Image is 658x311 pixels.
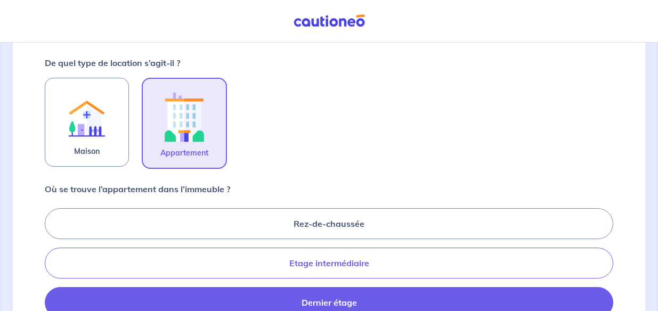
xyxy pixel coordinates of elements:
[45,183,230,195] p: Où se trouve l’appartement dans l’immeuble ?
[74,145,100,158] span: Maison
[58,87,116,145] img: illu_rent.svg
[289,14,369,28] img: Cautioneo
[45,248,613,279] label: Etage intermédiaire
[45,56,180,69] p: De quel type de location s’agit-il ?
[160,146,208,159] span: Appartement
[156,87,213,146] img: illu_apartment.svg
[45,208,613,239] label: Rez-de-chaussée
